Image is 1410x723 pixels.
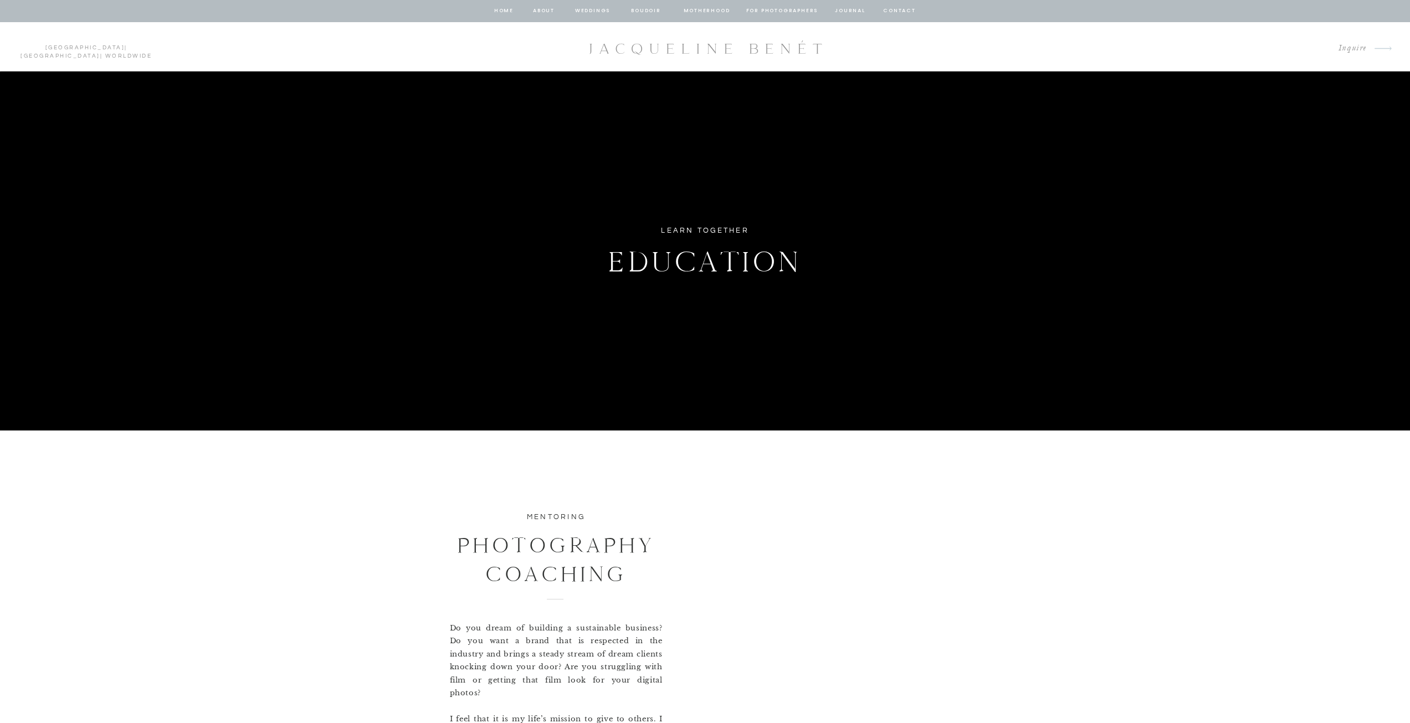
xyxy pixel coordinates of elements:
h3: PHOTOGRAPHY coaching [457,531,655,582]
a: [GEOGRAPHIC_DATA] [20,53,100,59]
a: Motherhood [684,6,730,16]
a: home [494,6,515,16]
a: contact [882,6,917,16]
p: | | Worldwide [16,44,157,50]
h2: mentoring [475,512,637,525]
a: Inquire [1330,41,1367,56]
a: Weddings [574,6,612,16]
a: BOUDOIR [630,6,662,16]
h2: learn together [615,224,796,237]
a: journal [833,6,868,16]
a: about [532,6,556,16]
a: [GEOGRAPHIC_DATA] [45,45,125,50]
h1: education [546,239,865,278]
a: for photographers [746,6,818,16]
